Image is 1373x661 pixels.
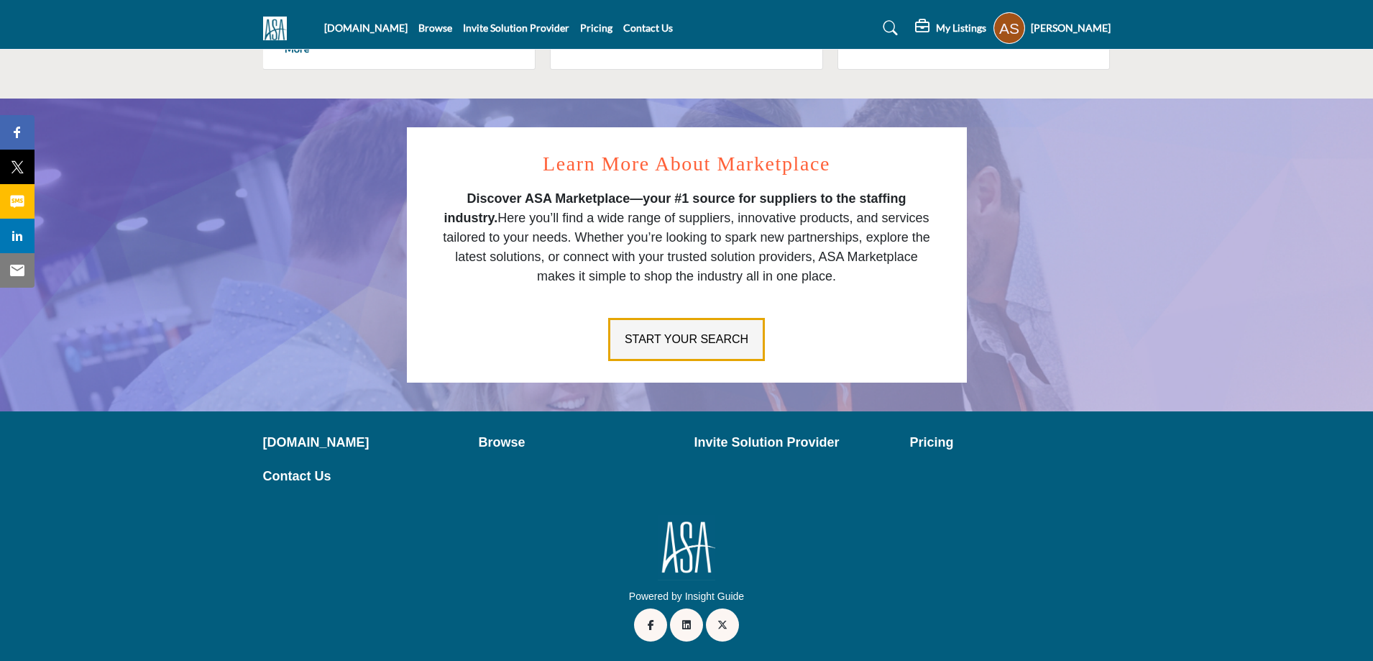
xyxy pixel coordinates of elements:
[910,433,1111,452] a: Pricing
[608,318,765,361] button: Start Your Search
[706,608,739,642] a: Twitter Link
[1031,21,1111,35] h5: [PERSON_NAME]
[444,191,906,225] strong: Discover ASA Marketplace—your #1 source for suppliers to the staffing industry.
[623,22,673,34] a: Contact Us
[263,17,294,40] img: Site Logo
[324,22,408,34] a: [DOMAIN_NAME]
[263,433,464,452] a: [DOMAIN_NAME]
[634,608,667,642] a: Facebook Link
[625,333,748,345] span: Start Your Search
[629,591,744,602] a: Powered by Insight Guide
[580,22,612,34] a: Pricing
[694,433,895,452] a: Invite Solution Provider
[463,22,569,34] a: Invite Solution Provider
[443,191,929,283] span: Here you’ll find a wide range of suppliers, innovative products, and services tailored to your ne...
[869,17,907,40] a: Search
[263,467,464,486] a: Contact Us
[915,19,986,37] div: My Listings
[439,149,935,179] h2: Learn More About Marketplace
[670,608,703,642] a: LinkedIn Link
[285,25,490,55] a: View More
[658,515,715,580] img: No Site Logo
[479,433,679,452] a: Browse
[936,22,986,35] h5: My Listings
[418,22,452,34] a: Browse
[993,12,1025,44] button: Show hide supplier dropdown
